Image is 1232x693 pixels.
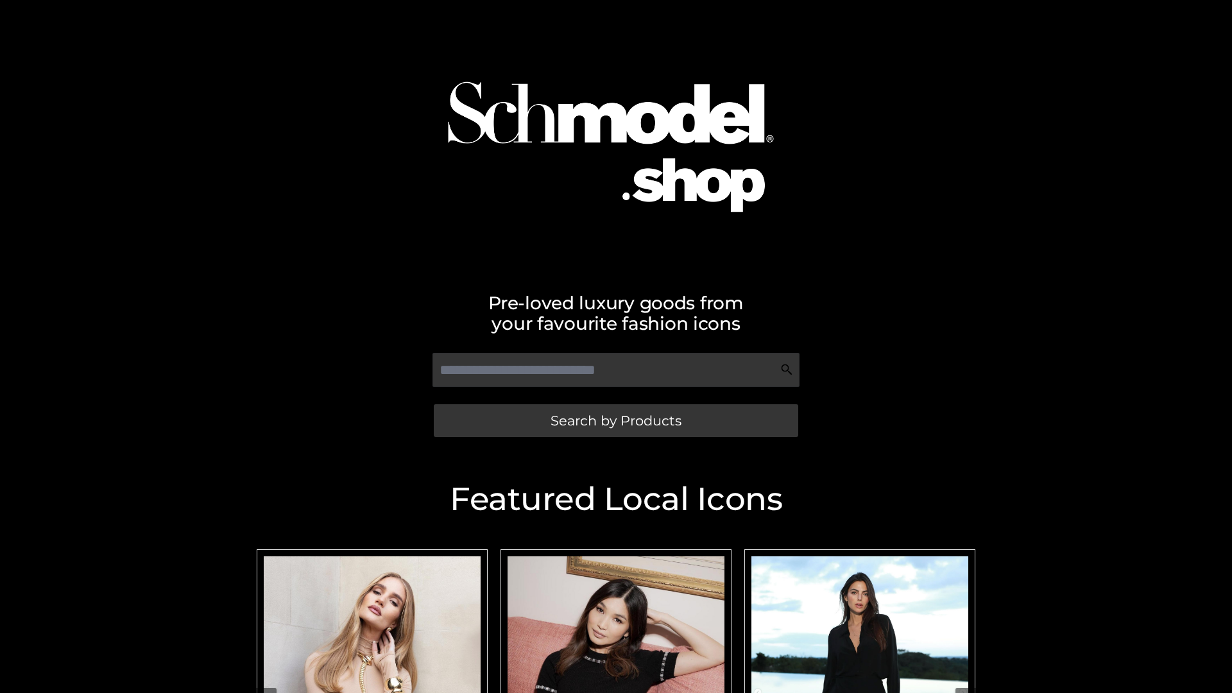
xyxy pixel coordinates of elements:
h2: Featured Local Icons​ [250,483,982,515]
h2: Pre-loved luxury goods from your favourite fashion icons [250,293,982,334]
span: Search by Products [551,414,681,427]
a: Search by Products [434,404,798,437]
img: Search Icon [780,363,793,376]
